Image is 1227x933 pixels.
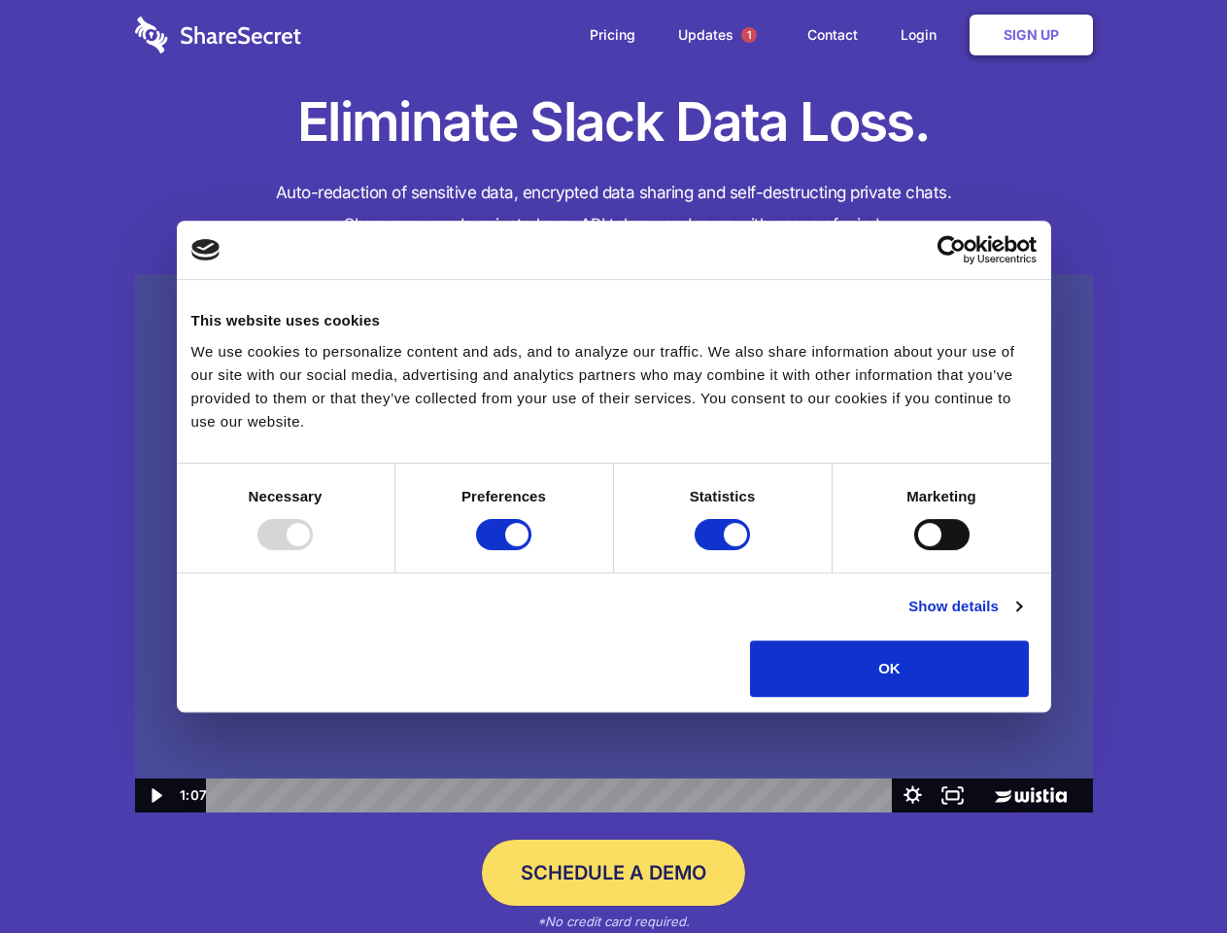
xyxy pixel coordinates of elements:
strong: Marketing [906,488,976,504]
a: Schedule a Demo [482,840,745,906]
h4: Auto-redaction of sensitive data, encrypted data sharing and self-destructing private chats. Shar... [135,177,1093,241]
strong: Preferences [461,488,546,504]
div: This website uses cookies [191,309,1037,332]
a: Login [881,5,966,65]
h1: Eliminate Slack Data Loss. [135,87,1093,157]
em: *No credit card required. [537,914,690,929]
a: Sign Up [970,15,1093,55]
strong: Statistics [690,488,756,504]
button: Show settings menu [893,778,933,812]
strong: Necessary [249,488,323,504]
a: Wistia Logo -- Learn More [972,778,1092,812]
a: Pricing [570,5,655,65]
img: logo [191,239,221,260]
span: 1 [741,27,757,43]
a: Show details [908,595,1021,618]
img: Sharesecret [135,274,1093,813]
div: Playbar [222,778,883,812]
button: Fullscreen [933,778,972,812]
button: Play Video [135,778,175,812]
a: Usercentrics Cookiebot - opens in a new window [867,235,1037,264]
a: Contact [788,5,877,65]
button: OK [750,640,1029,697]
div: We use cookies to personalize content and ads, and to analyze our traffic. We also share informat... [191,340,1037,433]
img: logo-wordmark-white-trans-d4663122ce5f474addd5e946df7df03e33cb6a1c49d2221995e7729f52c070b2.svg [135,17,301,53]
